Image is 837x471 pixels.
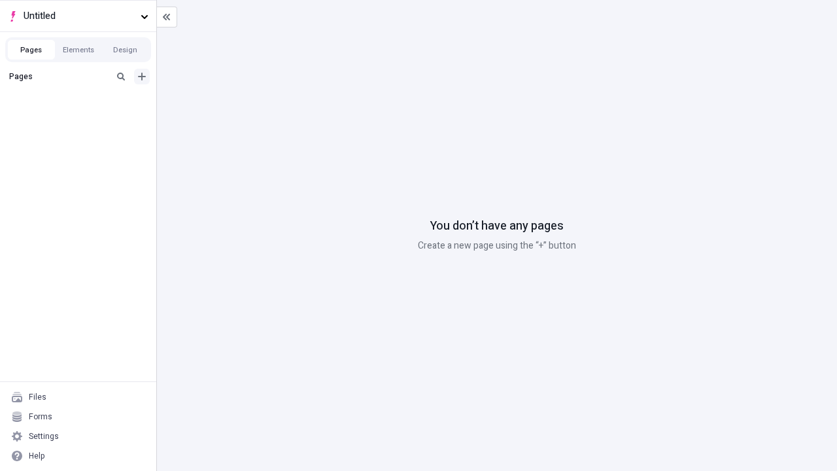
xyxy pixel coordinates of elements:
div: Pages [9,71,108,82]
div: Settings [29,431,59,442]
span: Untitled [24,9,135,24]
button: Elements [55,40,102,60]
div: Forms [29,411,52,422]
button: Design [102,40,149,60]
button: Add new [134,69,150,84]
div: Help [29,451,45,461]
div: Files [29,392,46,402]
p: You don’t have any pages [430,218,564,235]
button: Pages [8,40,55,60]
p: Create a new page using the “+” button [418,239,576,253]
